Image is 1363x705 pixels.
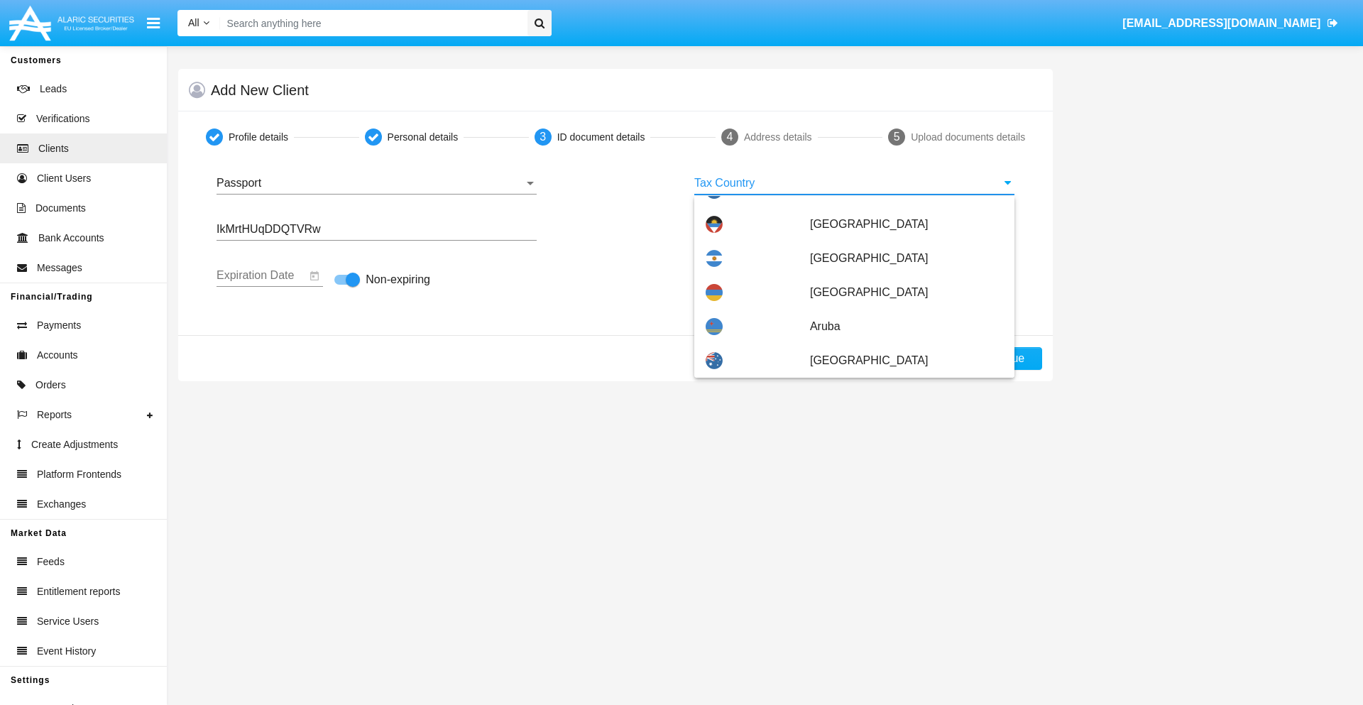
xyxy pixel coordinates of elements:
[37,644,96,659] span: Event History
[211,84,309,96] h5: Add New Client
[188,17,199,28] span: All
[37,318,81,333] span: Payments
[7,2,136,44] img: Logo image
[217,177,261,189] span: Passport
[810,207,1003,241] span: [GEOGRAPHIC_DATA]
[37,497,86,512] span: Exchanges
[35,378,66,393] span: Orders
[744,130,812,145] div: Address details
[557,130,645,145] div: ID document details
[1122,17,1320,29] span: [EMAIL_ADDRESS][DOMAIN_NAME]
[726,131,733,143] span: 4
[1116,4,1345,43] a: [EMAIL_ADDRESS][DOMAIN_NAME]
[229,130,288,145] div: Profile details
[306,268,323,285] button: Open calendar
[894,131,900,143] span: 5
[540,131,546,143] span: 3
[37,614,99,629] span: Service Users
[35,201,86,216] span: Documents
[31,437,118,452] span: Create Adjustments
[37,171,91,186] span: Client Users
[810,241,1003,275] span: [GEOGRAPHIC_DATA]
[37,261,82,275] span: Messages
[911,130,1025,145] div: Upload documents details
[37,467,121,482] span: Platform Frontends
[37,584,121,599] span: Entitlement reports
[37,348,78,363] span: Accounts
[36,111,89,126] span: Verifications
[37,408,72,422] span: Reports
[810,275,1003,310] span: [GEOGRAPHIC_DATA]
[37,554,65,569] span: Feeds
[177,16,220,31] a: All
[38,231,104,246] span: Bank Accounts
[810,310,1003,344] span: Aruba
[810,344,1003,378] span: [GEOGRAPHIC_DATA]
[40,82,67,97] span: Leads
[388,130,459,145] div: Personal details
[366,271,430,288] span: Non-expiring
[220,10,522,36] input: Search
[38,141,69,156] span: Clients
